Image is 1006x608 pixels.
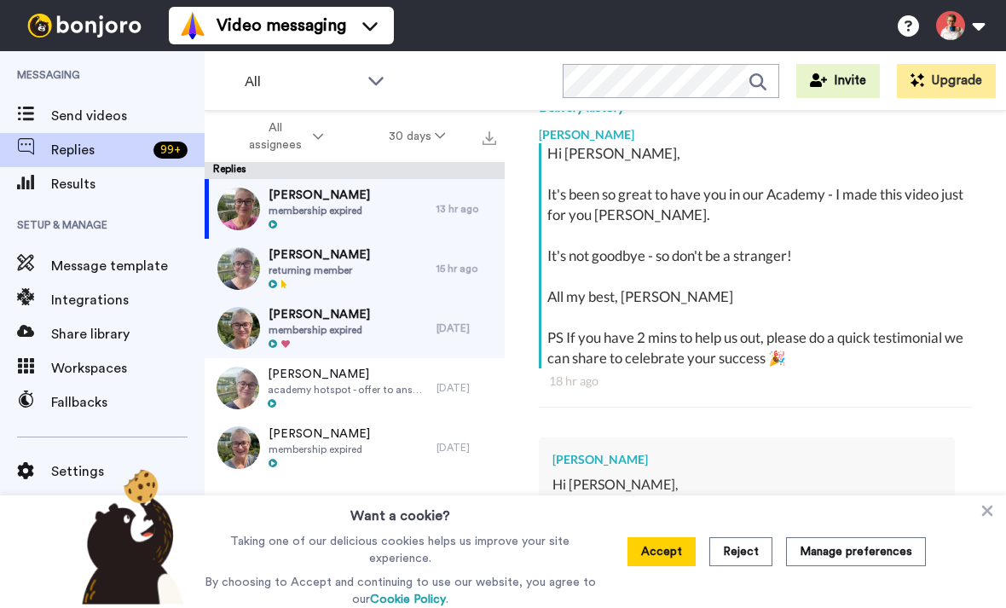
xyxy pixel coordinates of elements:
[200,574,600,608] p: By choosing to Accept and continuing to use our website, you agree to our .
[796,64,880,98] button: Invite
[897,64,996,98] button: Upgrade
[205,418,505,478] a: [PERSON_NAME]membership expired[DATE]
[51,358,205,379] span: Workspaces
[437,202,496,216] div: 13 hr ago
[51,140,147,160] span: Replies
[20,14,148,38] img: bj-logo-header-white.svg
[51,174,205,194] span: Results
[356,121,478,152] button: 30 days
[709,537,772,566] button: Reject
[627,537,696,566] button: Accept
[66,468,193,605] img: bear-with-cookie.png
[51,324,205,345] span: Share library
[370,594,446,605] a: Cookie Policy
[205,179,505,239] a: [PERSON_NAME]membership expired13 hr ago
[51,392,205,413] span: Fallbacks
[786,537,926,566] button: Manage preferences
[549,373,962,390] div: 18 hr ago
[268,383,428,397] span: academy hotspot - offer to answer anything
[269,323,370,337] span: membership expired
[179,12,206,39] img: vm-color.svg
[437,321,496,335] div: [DATE]
[51,106,205,126] span: Send videos
[547,143,968,368] div: Hi [PERSON_NAME], It's been so great to have you in our Academy - I made this video just for you ...
[217,188,260,230] img: 18115543-e06b-4b75-9566-018a5c1015f9-thumb.jpg
[350,495,450,526] h3: Want a cookie?
[217,367,259,409] img: 03d1503c-a357-40f9-8f66-b22af57c7937-thumb.jpg
[51,256,205,276] span: Message template
[269,204,370,217] span: membership expired
[483,131,496,145] img: export.svg
[269,306,370,323] span: [PERSON_NAME]
[245,72,359,92] span: All
[437,441,496,455] div: [DATE]
[200,533,600,567] p: Taking one of our delicious cookies helps us improve your site experience.
[437,381,496,395] div: [DATE]
[205,358,505,418] a: [PERSON_NAME]academy hotspot - offer to answer anything[DATE]
[268,366,428,383] span: [PERSON_NAME]
[208,113,356,160] button: All assignees
[269,263,370,277] span: returning member
[51,290,205,310] span: Integrations
[552,451,941,468] div: [PERSON_NAME]
[217,247,260,290] img: ed6501c5-5f60-49e1-8798-327602cfec33-thumb.jpg
[240,119,309,153] span: All assignees
[205,162,505,179] div: Replies
[269,443,370,456] span: membership expired
[205,298,505,358] a: [PERSON_NAME]membership expired[DATE]
[217,14,346,38] span: Video messaging
[437,262,496,275] div: 15 hr ago
[51,461,205,482] span: Settings
[269,426,370,443] span: [PERSON_NAME]
[153,142,188,159] div: 99 +
[269,246,370,263] span: [PERSON_NAME]
[217,426,260,469] img: 404d9f8a-81e6-4654-8638-a535e45d7142-thumb.jpg
[217,307,260,350] img: c0263e33-f217-47e8-b5bd-df4ef7af8094-thumb.jpg
[205,239,505,298] a: [PERSON_NAME]returning member15 hr ago
[539,118,972,143] div: [PERSON_NAME]
[269,187,370,204] span: [PERSON_NAME]
[477,124,501,149] button: Export all results that match these filters now.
